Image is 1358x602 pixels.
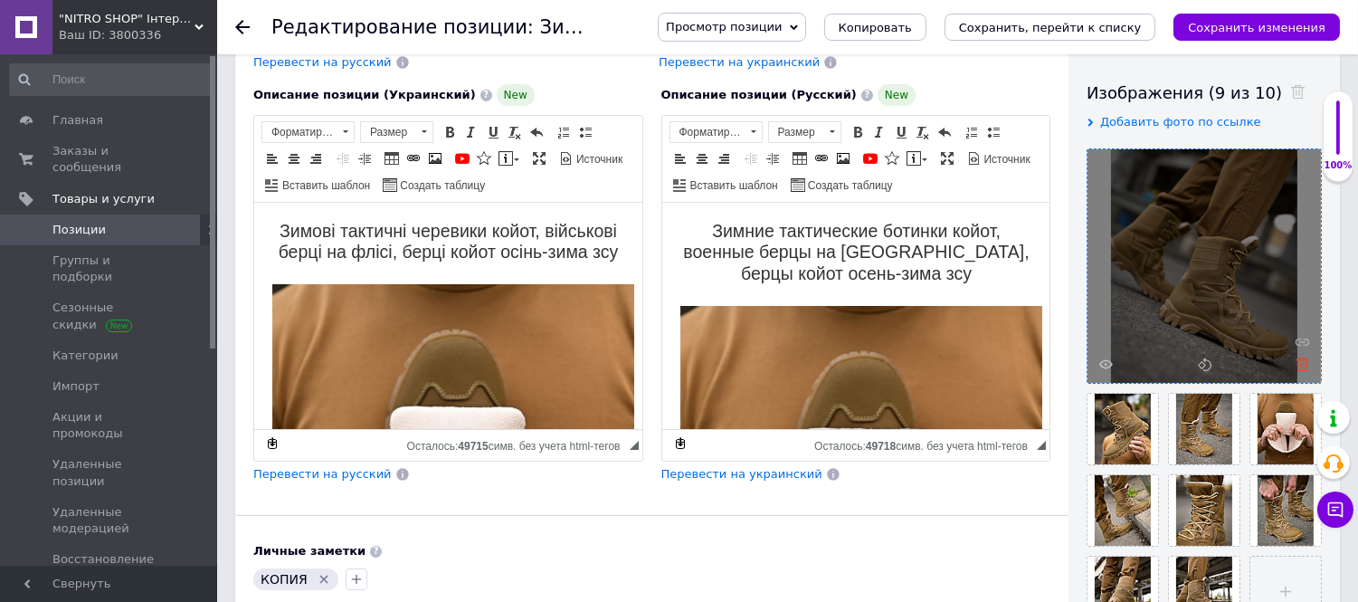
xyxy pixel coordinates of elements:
a: Подчеркнутый (Ctrl+U) [483,122,503,142]
a: Вставить шаблон [262,175,373,195]
a: Убрать форматирование [913,122,933,142]
a: Вставить / удалить маркированный список [983,122,1003,142]
span: Просмотр позиции [666,20,782,33]
a: Форматирование [670,121,763,143]
a: Создать таблицу [788,175,896,195]
a: Изображение [833,148,853,168]
div: Вернуться назад [235,20,250,34]
span: Категории [52,348,119,364]
i: Сохранить изменения [1188,21,1325,34]
a: Изображение [425,148,445,168]
span: New [497,84,535,106]
div: Ваш ID: 3800336 [59,27,217,43]
a: Увеличить отступ [763,148,783,168]
span: Заказы и сообщения [52,143,167,176]
a: Таблица [790,148,810,168]
button: Чат с покупателем [1317,492,1353,528]
span: "NITRO SHOP" Інтернет магазин [59,11,195,27]
i: Сохранить, перейти к списку [959,21,1142,34]
span: Акции и промокоды [52,409,167,442]
a: Источник [556,148,625,168]
a: Отменить (Ctrl+Z) [527,122,546,142]
input: Поиск [9,63,214,96]
span: Перевести на русский [253,467,392,481]
span: 49715 [458,440,488,453]
span: Добавить фото по ссылке [1100,115,1261,129]
a: По правому краю [306,148,326,168]
h2: Зимові тактичні черевики койот, військові берці на флісі, берці койот осінь-зима зсу [18,18,370,540]
iframe: Визуальный текстовый редактор, 3741F0A5-0141-4C19-AD94-F5A0CBF6DBDF [662,203,1050,429]
b: Личные заметки [253,544,366,558]
a: По левому краю [262,148,282,168]
a: Вставить иконку [474,148,494,168]
span: Удаленные модерацией [52,504,167,537]
div: Изображения (9 из 10) [1087,81,1322,104]
span: Форматирование [262,122,337,142]
span: Создать таблицу [397,178,485,194]
button: Сохранить изменения [1173,14,1340,41]
a: Сделать резервную копию сейчас [670,434,690,454]
span: Перевести на украинский [661,467,822,481]
span: New [878,84,916,106]
a: Добавить видео с YouTube [860,148,880,168]
a: Уменьшить отступ [741,148,761,168]
a: Сделать резервную копию сейчас [262,434,282,454]
span: Позиции [52,222,106,238]
a: Таблица [382,148,402,168]
a: Добавить видео с YouTube [452,148,472,168]
a: Вставить / удалить маркированный список [575,122,595,142]
div: 100% [1324,159,1353,172]
span: Вставить шаблон [688,178,778,194]
a: Курсив (Ctrl+I) [461,122,481,142]
span: Источник [574,152,622,167]
a: Вставить/Редактировать ссылку (Ctrl+L) [404,148,423,168]
a: Форматирование [261,121,355,143]
span: Товары и услуги [52,191,155,207]
span: Копировать [839,21,912,34]
a: Вставить иконку [882,148,902,168]
a: Размер [768,121,841,143]
span: Создать таблицу [805,178,893,194]
svg: Удалить метку [317,572,331,587]
a: Вставить сообщение [496,148,522,168]
a: Полужирный (Ctrl+B) [440,122,460,142]
a: Убрать форматирование [505,122,525,142]
a: По правому краю [714,148,734,168]
span: Восстановление позиций [52,551,167,584]
span: Размер [769,122,823,142]
span: Удаленные позиции [52,456,167,489]
div: Подсчет символов [814,435,1037,453]
span: Вставить шаблон [280,178,370,194]
a: По левому краю [670,148,690,168]
iframe: Визуальный текстовый редактор, 229E5EE0-92DD-4B11-854C-8218CCBC3B58 [254,203,642,429]
span: Размер [361,122,415,142]
button: Сохранить, перейти к списку [945,14,1156,41]
a: Создать таблицу [380,175,488,195]
a: Отменить (Ctrl+Z) [935,122,954,142]
h2: Зимние тактические ботинки койот, военные берцы на [GEOGRAPHIC_DATA], берцы койот осень-зима зсу [18,18,370,560]
span: Перетащите для изменения размера [1037,441,1046,450]
span: Источник [982,152,1030,167]
a: Развернуть [937,148,957,168]
span: Импорт [52,378,100,395]
a: Источник [964,148,1033,168]
a: Подчеркнутый (Ctrl+U) [891,122,911,142]
a: Вставить/Редактировать ссылку (Ctrl+L) [812,148,831,168]
a: Увеличить отступ [355,148,375,168]
a: Размер [360,121,433,143]
a: По центру [692,148,712,168]
span: 49718 [866,440,896,453]
div: 100% Качество заполнения [1323,91,1353,182]
a: Развернуть [529,148,549,168]
span: Главная [52,112,103,129]
span: Форматирование [670,122,745,142]
span: КОПИЯ [261,572,308,587]
a: Вставить / удалить нумерованный список [962,122,982,142]
a: Вставить / удалить нумерованный список [554,122,574,142]
span: Группы и подборки [52,253,167,285]
span: Сезонные скидки [52,300,167,332]
a: Курсив (Ctrl+I) [869,122,889,142]
button: Копировать [824,14,926,41]
span: Описание позиции (Украинский) [253,88,476,101]
a: Вставить шаблон [670,175,781,195]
